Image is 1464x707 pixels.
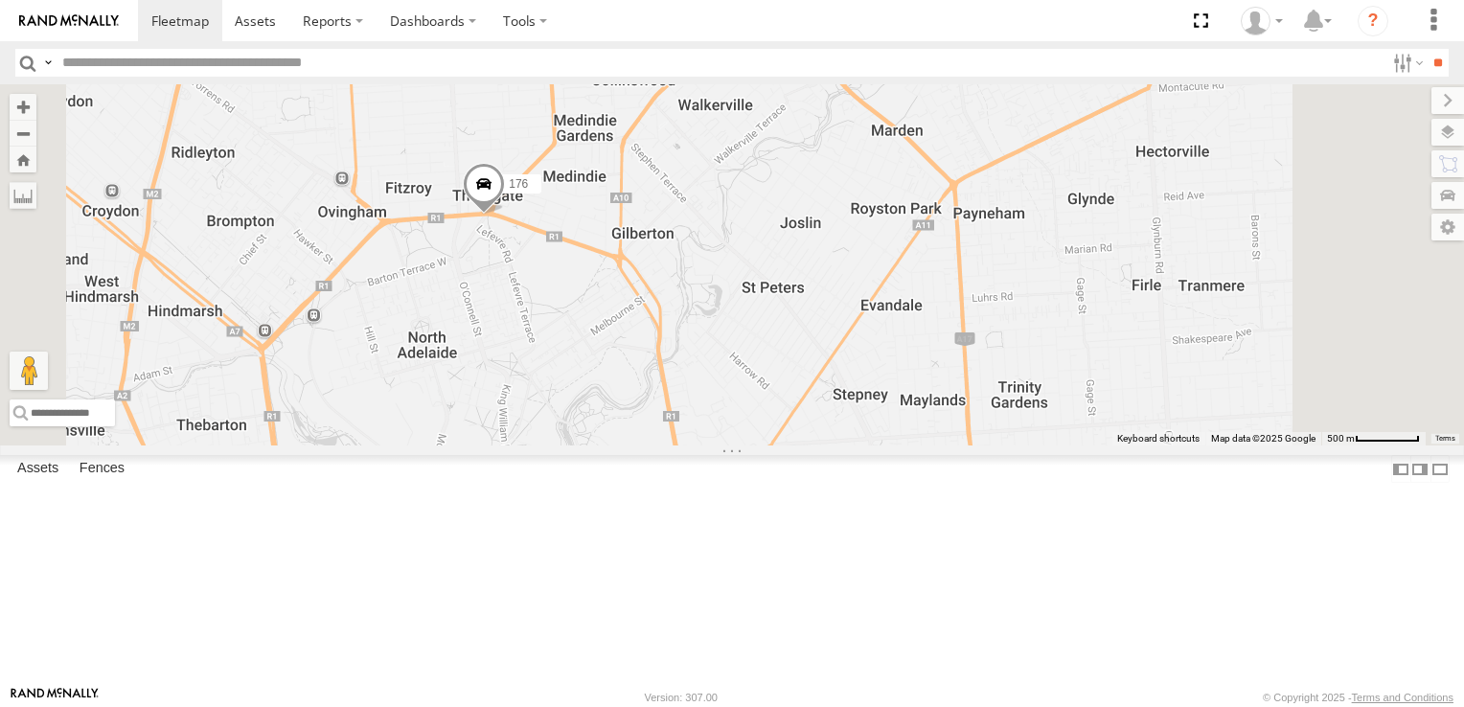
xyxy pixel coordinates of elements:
label: Hide Summary Table [1430,455,1450,483]
label: Dock Summary Table to the Right [1410,455,1430,483]
span: Map data ©2025 Google [1211,433,1315,444]
label: Search Query [40,49,56,77]
button: Zoom Home [10,147,36,172]
span: 176 [509,176,528,190]
img: rand-logo.svg [19,14,119,28]
a: Terms (opens in new tab) [1435,434,1455,442]
label: Map Settings [1431,214,1464,240]
label: Measure [10,182,36,209]
label: Fences [70,456,134,483]
div: Version: 307.00 [645,692,718,703]
span: 500 m [1327,433,1355,444]
div: © Copyright 2025 - [1263,692,1453,703]
button: Keyboard shortcuts [1117,432,1200,445]
button: Map Scale: 500 m per 64 pixels [1321,432,1426,445]
label: Search Filter Options [1385,49,1427,77]
button: Drag Pegman onto the map to open Street View [10,352,48,390]
a: Terms and Conditions [1352,692,1453,703]
i: ? [1358,6,1388,36]
button: Zoom out [10,120,36,147]
div: Frank Cope [1234,7,1290,35]
label: Dock Summary Table to the Left [1391,455,1410,483]
label: Assets [8,456,68,483]
a: Visit our Website [11,688,99,707]
button: Zoom in [10,94,36,120]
